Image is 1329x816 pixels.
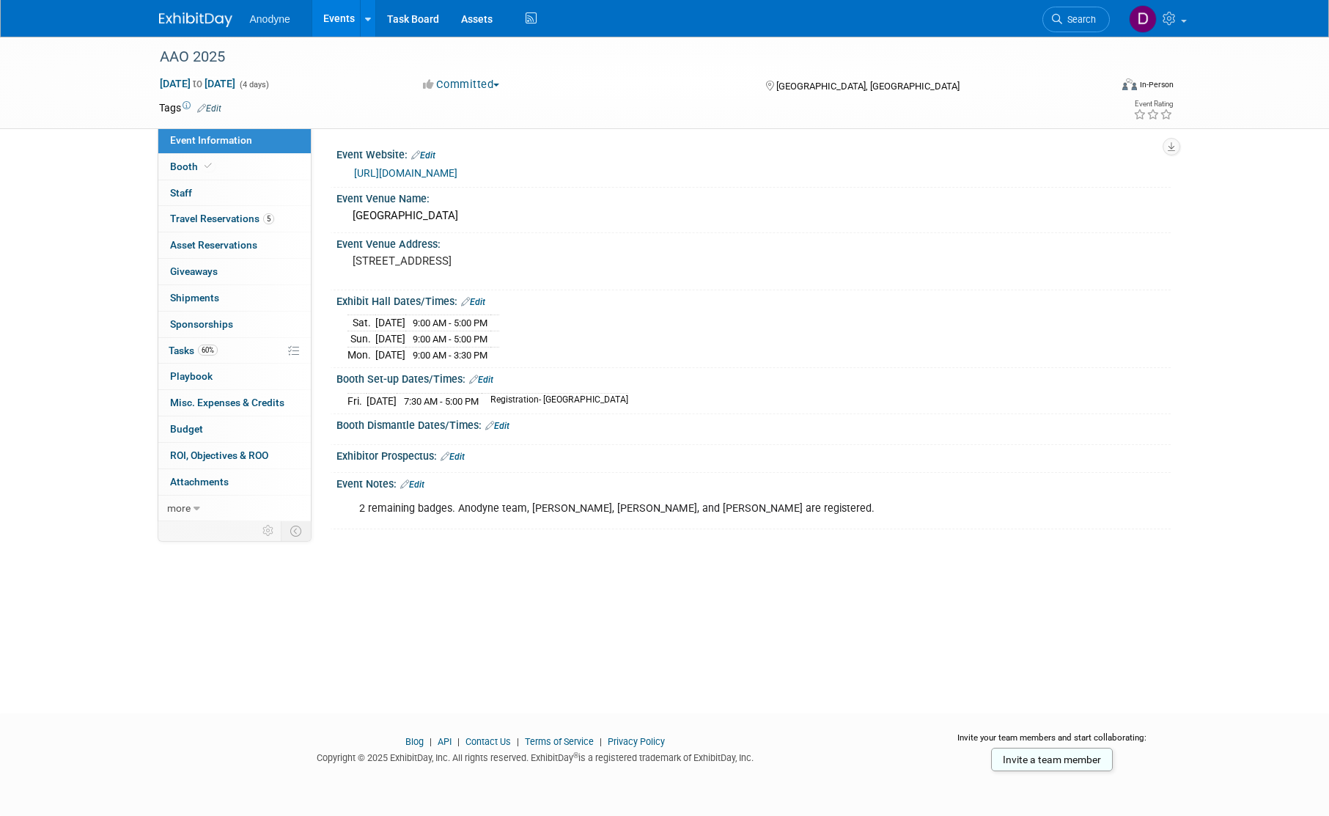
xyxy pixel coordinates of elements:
[1129,5,1157,33] img: Dawn Jozwiak
[404,396,479,407] span: 7:30 AM - 5:00 PM
[573,751,578,760] sup: ®
[461,297,485,307] a: Edit
[170,370,213,382] span: Playbook
[205,162,212,170] i: Booth reservation complete
[413,350,487,361] span: 9:00 AM - 3:30 PM
[170,423,203,435] span: Budget
[525,736,594,747] a: Terms of Service
[198,345,218,356] span: 60%
[469,375,493,385] a: Edit
[170,213,274,224] span: Travel Reservations
[238,80,269,89] span: (4 days)
[1139,79,1174,90] div: In-Person
[1133,100,1173,108] div: Event Rating
[158,390,311,416] a: Misc. Expenses & Credits
[485,421,509,431] a: Edit
[353,254,668,268] pre: [STREET_ADDRESS]
[158,443,311,468] a: ROI, Objectives & ROO
[169,345,218,356] span: Tasks
[336,290,1171,309] div: Exhibit Hall Dates/Times:
[336,368,1171,387] div: Booth Set-up Dates/Times:
[170,187,192,199] span: Staff
[482,393,628,408] td: Registration- [GEOGRAPHIC_DATA]
[375,347,405,362] td: [DATE]
[608,736,665,747] a: Privacy Policy
[596,736,605,747] span: |
[1062,14,1096,25] span: Search
[336,445,1171,464] div: Exhibitor Prospectus:
[250,13,290,25] span: Anodyne
[158,312,311,337] a: Sponsorships
[347,331,375,348] td: Sun.
[170,449,268,461] span: ROI, Objectives & ROO
[1023,76,1174,98] div: Event Format
[454,736,463,747] span: |
[336,414,1171,433] div: Booth Dismantle Dates/Times:
[418,77,505,92] button: Committed
[170,239,257,251] span: Asset Reservations
[426,736,435,747] span: |
[159,100,221,115] td: Tags
[1042,7,1110,32] a: Search
[170,318,233,330] span: Sponsorships
[170,265,218,277] span: Giveaways
[934,732,1171,754] div: Invite your team members and start collaborating:
[375,331,405,348] td: [DATE]
[170,134,252,146] span: Event Information
[158,338,311,364] a: Tasks60%
[411,150,435,161] a: Edit
[347,315,375,331] td: Sat.
[158,128,311,153] a: Event Information
[336,188,1171,206] div: Event Venue Name:
[159,77,236,90] span: [DATE] [DATE]
[336,144,1171,163] div: Event Website:
[413,317,487,328] span: 9:00 AM - 5:00 PM
[159,12,232,27] img: ExhibitDay
[158,180,311,206] a: Staff
[158,232,311,258] a: Asset Reservations
[441,452,465,462] a: Edit
[438,736,452,747] a: API
[776,81,960,92] span: [GEOGRAPHIC_DATA], [GEOGRAPHIC_DATA]
[155,44,1088,70] div: AAO 2025
[158,364,311,389] a: Playbook
[170,292,219,304] span: Shipments
[158,496,311,521] a: more
[159,748,913,765] div: Copyright © 2025 ExhibitDay, Inc. All rights reserved. ExhibitDay is a registered trademark of Ex...
[513,736,523,747] span: |
[991,748,1113,771] a: Invite a team member
[413,334,487,345] span: 9:00 AM - 5:00 PM
[349,494,1009,523] div: 2 remaining badges. Anodyne team, [PERSON_NAME], [PERSON_NAME], and [PERSON_NAME] are registered.
[336,473,1171,492] div: Event Notes:
[256,521,281,540] td: Personalize Event Tab Strip
[375,315,405,331] td: [DATE]
[347,347,375,362] td: Mon.
[465,736,511,747] a: Contact Us
[158,285,311,311] a: Shipments
[158,154,311,180] a: Booth
[347,393,367,408] td: Fri.
[281,521,311,540] td: Toggle Event Tabs
[197,103,221,114] a: Edit
[170,161,215,172] span: Booth
[367,393,397,408] td: [DATE]
[170,397,284,408] span: Misc. Expenses & Credits
[354,167,457,179] a: [URL][DOMAIN_NAME]
[167,502,191,514] span: more
[158,469,311,495] a: Attachments
[263,213,274,224] span: 5
[158,206,311,232] a: Travel Reservations5
[191,78,205,89] span: to
[158,416,311,442] a: Budget
[405,736,424,747] a: Blog
[170,476,229,488] span: Attachments
[400,479,424,490] a: Edit
[336,233,1171,251] div: Event Venue Address:
[1122,78,1137,90] img: Format-Inperson.png
[347,205,1160,227] div: [GEOGRAPHIC_DATA]
[158,259,311,284] a: Giveaways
